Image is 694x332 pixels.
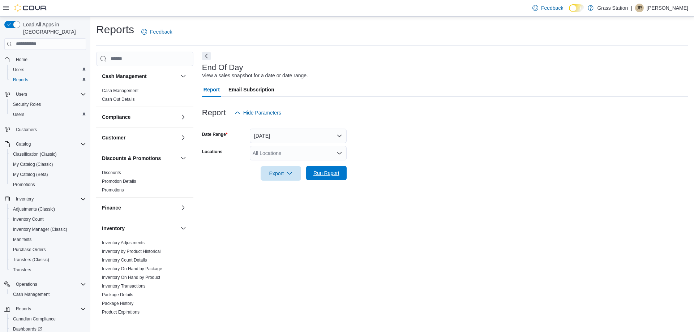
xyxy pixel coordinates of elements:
span: Transfers (Classic) [10,255,86,264]
a: Feedback [138,25,175,39]
button: Operations [13,280,40,289]
button: Cash Management [179,72,188,81]
button: Customer [102,134,177,141]
h3: Cash Management [102,73,147,80]
a: Discounts [102,170,121,175]
span: Inventory Adjustments [102,240,145,246]
a: Package History [102,301,133,306]
span: Discounts [102,170,121,176]
label: Locations [202,149,223,155]
span: Promotions [13,182,35,187]
button: Reports [1,304,89,314]
span: Security Roles [10,100,86,109]
span: Package History [102,301,133,306]
a: My Catalog (Beta) [10,170,51,179]
h3: Customer [102,134,125,141]
div: Discounts & Promotions [96,168,193,197]
span: Catalog [13,140,86,148]
button: Cash Management [7,289,89,299]
span: Email Subscription [228,82,274,97]
button: Compliance [102,113,177,121]
a: Inventory Count Details [102,258,147,263]
h3: Report [202,108,226,117]
span: Purchase Orders [13,247,46,253]
button: Transfers (Classic) [7,255,89,265]
span: Reports [10,76,86,84]
span: Feedback [541,4,563,12]
span: Promotions [10,180,86,189]
span: My Catalog (Beta) [13,172,48,177]
a: Canadian Compliance [10,315,59,323]
span: Users [13,90,86,99]
button: Customer [179,133,188,142]
a: Cash Management [10,290,52,299]
button: Users [7,109,89,120]
span: Security Roles [13,102,41,107]
input: Dark Mode [569,4,584,12]
button: Reports [7,75,89,85]
span: Inventory Count [13,216,44,222]
span: Export [265,166,297,181]
a: Inventory Adjustments [102,240,145,245]
span: Dashboards [13,326,42,332]
a: Manifests [10,235,34,244]
button: Security Roles [7,99,89,109]
a: Purchase Orders [10,245,49,254]
button: Manifests [7,234,89,245]
a: Inventory Count [10,215,47,224]
button: Inventory [102,225,177,232]
a: Product Expirations [102,310,140,315]
button: Catalog [1,139,89,149]
a: Inventory by Product Historical [102,249,161,254]
button: [DATE] [250,129,347,143]
span: Users [13,67,24,73]
h1: Reports [96,22,134,37]
button: Promotions [7,180,89,190]
span: Cash Management [102,88,138,94]
span: Canadian Compliance [13,316,56,322]
a: Promotions [102,187,124,193]
a: Cash Out Details [102,97,135,102]
span: JR [637,4,642,12]
h3: Finance [102,204,121,211]
span: Classification (Classic) [13,151,57,157]
a: Inventory On Hand by Product [102,275,160,280]
span: Feedback [150,28,172,35]
span: Inventory Count [10,215,86,224]
button: Next [202,52,211,60]
span: Customers [13,125,86,134]
a: Cash Management [102,88,138,93]
a: Inventory Transactions [102,284,146,289]
span: Manifests [10,235,86,244]
span: Adjustments (Classic) [13,206,55,212]
a: Users [10,65,27,74]
button: Canadian Compliance [7,314,89,324]
img: Cova [14,4,47,12]
span: Canadian Compliance [10,315,86,323]
button: Catalog [13,140,34,148]
button: Purchase Orders [7,245,89,255]
a: Users [10,110,27,119]
span: Classification (Classic) [10,150,86,159]
button: Reports [13,305,34,313]
a: My Catalog (Classic) [10,160,56,169]
span: Package Details [102,292,133,298]
span: My Catalog (Classic) [13,161,53,167]
span: Report [204,82,220,97]
h3: Discounts & Promotions [102,155,161,162]
a: Promotions [10,180,38,189]
h3: End Of Day [202,63,243,72]
span: Users [16,91,27,97]
button: Finance [179,203,188,212]
span: Transfers [13,267,31,273]
span: Manifests [13,237,31,242]
span: My Catalog (Beta) [10,170,86,179]
span: Product Expirations [102,309,140,315]
span: Users [10,110,86,119]
button: Users [7,65,89,75]
p: Grass Station [597,4,628,12]
span: Users [13,112,24,117]
button: Classification (Classic) [7,149,89,159]
div: Justin Raminelli [635,4,644,12]
span: Inventory Manager (Classic) [13,227,67,232]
